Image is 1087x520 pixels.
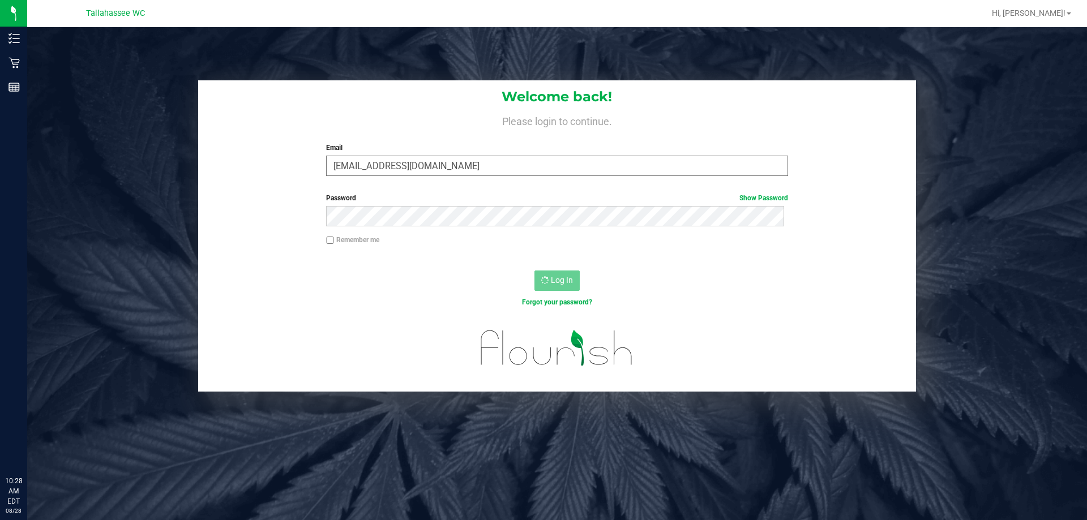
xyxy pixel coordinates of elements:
[5,476,22,506] p: 10:28 AM EDT
[86,8,145,18] span: Tallahassee WC
[198,89,916,104] h1: Welcome back!
[992,8,1065,18] span: Hi, [PERSON_NAME]!
[326,143,788,153] label: Email
[551,276,573,285] span: Log In
[326,235,379,245] label: Remember me
[326,237,334,244] input: Remember me
[198,113,916,127] h4: Please login to continue.
[8,57,20,68] inline-svg: Retail
[467,319,647,377] img: flourish_logo.svg
[5,506,22,515] p: 08/28
[8,81,20,93] inline-svg: Reports
[739,194,788,202] a: Show Password
[326,194,356,202] span: Password
[522,298,592,306] a: Forgot your password?
[8,33,20,44] inline-svg: Inventory
[534,270,580,291] button: Log In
